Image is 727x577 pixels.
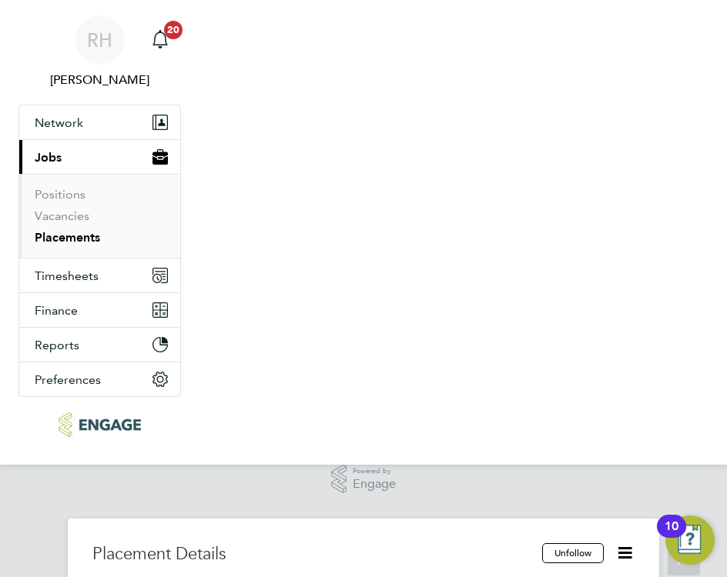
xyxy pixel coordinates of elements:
[353,478,396,491] span: Engage
[18,71,181,89] span: Rufena Haque
[19,174,180,258] div: Jobs
[331,465,397,494] a: Powered byEngage
[35,338,79,352] span: Reports
[87,30,112,50] span: RH
[145,15,176,65] a: 20
[353,465,396,478] span: Powered by
[19,328,180,362] button: Reports
[35,208,89,223] a: Vacancies
[35,115,83,130] span: Network
[35,150,62,165] span: Jobs
[35,303,78,318] span: Finance
[18,15,181,89] a: RH[PERSON_NAME]
[18,412,181,437] a: Go to home page
[35,187,85,202] a: Positions
[665,515,715,565] button: Open Resource Center, 10 new notifications
[19,293,180,327] button: Finance
[35,230,100,245] a: Placements
[19,140,180,174] button: Jobs
[59,412,141,437] img: ncclondon-logo-retina.png
[92,543,531,565] h3: Placement Details
[19,105,180,139] button: Network
[19,362,180,396] button: Preferences
[542,543,604,563] button: Unfollow
[164,21,183,39] span: 20
[35,372,101,387] span: Preferences
[665,526,678,546] div: 10
[19,258,180,292] button: Timesheets
[35,268,99,283] span: Timesheets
